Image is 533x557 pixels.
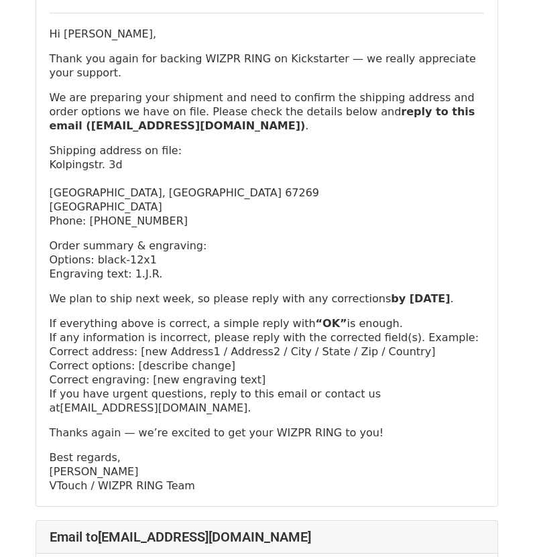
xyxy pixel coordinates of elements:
p: Best regards, [PERSON_NAME] VTouch / WIZPR RING Team [50,450,484,493]
p: Shipping address on file: Kolpingstr. 3d [GEOGRAPHIC_DATA], [GEOGRAPHIC_DATA] 67269 [GEOGRAPHIC_D... [50,143,484,228]
p: Correct address: [new Address1 / Address2 / City / State / Zip / Country] [50,345,484,359]
a: [EMAIL_ADDRESS][DOMAIN_NAME] [60,401,248,414]
strong: “OK” [316,317,347,330]
h4: Email to [EMAIL_ADDRESS][DOMAIN_NAME] [50,529,484,545]
p: Correct options: [describe change] [50,359,484,373]
p: If any information is incorrect, please reply with the corrected field(s). Example: [50,330,484,345]
p: Thanks again — we’re excited to get your WIZPR RING to you! [50,426,484,440]
p: Correct engraving: [new engraving text] [50,373,484,387]
p: We are preparing your shipment and need to confirm the shipping address and order options we have... [50,90,484,133]
strong: reply to this email ( ) [50,105,475,132]
p: We plan to ship next week, so please reply with any corrections . [50,292,484,306]
div: 채팅 위젯 [466,493,533,557]
p: If everything above is correct, a simple reply with is enough. [50,316,484,330]
iframe: Chat Widget [466,493,533,557]
a: [EMAIL_ADDRESS][DOMAIN_NAME] [91,119,300,132]
p: Thank you again for backing WIZPR RING on Kickstarter — we really appreciate your support. [50,52,484,80]
p: Hi [PERSON_NAME], [50,27,484,41]
strong: by [DATE] [391,292,450,305]
p: If you have urgent questions, reply to this email or contact us at . [50,387,484,415]
p: Order summary & engraving: Options: black-12x1 Engraving text: 1.J.R. [50,239,484,281]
